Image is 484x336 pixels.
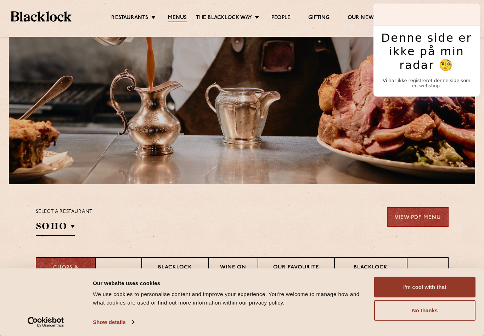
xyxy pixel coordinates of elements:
p: Select a restaurant [36,207,93,216]
p: Pudding [415,268,441,277]
a: Menus [168,15,187,22]
p: Wine on Tap [216,264,251,280]
a: The Blacklock Way [196,15,252,22]
p: Blacklock Brews [149,264,201,280]
p: Our favourite wines [265,264,327,280]
p: Chops & Steaks [44,264,88,280]
a: Gifting [308,15,330,22]
a: Show details [93,317,134,328]
img: BL_Textured_Logo-footer-cropped.svg [11,11,72,22]
h2: SOHO [36,220,75,236]
button: I'm cool with that [374,277,475,297]
p: Cocktails [103,268,134,277]
a: Restaurants [111,15,148,22]
a: Our News [348,15,377,22]
p: Blacklock Sundays [342,264,400,280]
div: Our website uses cookies [93,279,366,287]
a: View PDF Menu [387,207,449,227]
div: We use cookies to personalise content and improve your experience. You're welcome to manage how a... [93,290,366,307]
a: Usercentrics Cookiebot - opens in a new window [15,317,77,328]
h2: Denne side er ikke på min radar 🧐 [381,31,472,72]
p: Vi har ikke registreret denne side som en webshop. [381,78,472,89]
a: People [271,15,291,22]
button: No thanks [374,300,475,321]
